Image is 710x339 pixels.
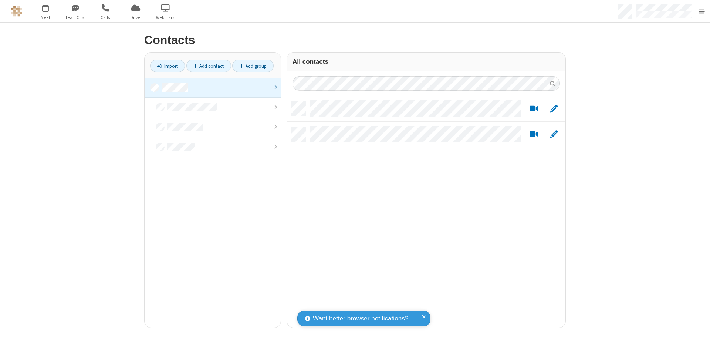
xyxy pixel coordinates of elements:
button: Start a video meeting [527,104,541,114]
iframe: Chat [692,320,704,334]
a: Add group [232,60,274,72]
span: Drive [122,14,149,21]
h2: Contacts [144,34,566,47]
img: QA Selenium DO NOT DELETE OR CHANGE [11,6,22,17]
a: Add contact [186,60,231,72]
a: Import [150,60,185,72]
button: Edit [547,130,561,139]
span: Meet [32,14,60,21]
button: Edit [547,104,561,114]
span: Want better browser notifications? [313,314,408,323]
span: Team Chat [62,14,89,21]
span: Webinars [152,14,179,21]
h3: All contacts [293,58,560,65]
div: grid [287,96,565,328]
span: Calls [92,14,119,21]
button: Start a video meeting [527,130,541,139]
